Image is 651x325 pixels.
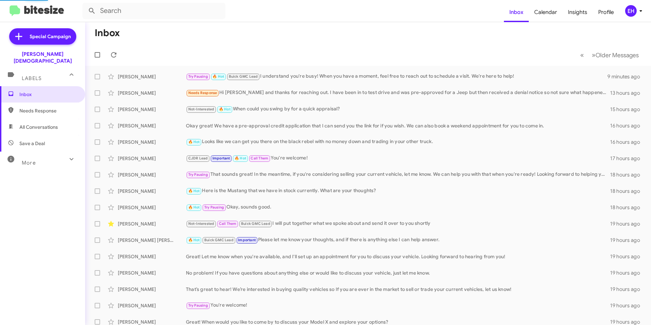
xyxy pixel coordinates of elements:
div: 13 hours ago [610,90,646,96]
span: Buick GMC Lead [229,74,258,79]
div: [PERSON_NAME] [118,122,186,129]
div: 19 hours ago [610,253,646,260]
span: Save a Deal [19,140,45,147]
div: [PERSON_NAME] [118,204,186,211]
span: Try Pausing [204,205,224,210]
span: Needs Response [19,107,77,114]
div: 15 hours ago [610,106,646,113]
div: I will put together what we spoke about and send it over to you shortly [186,220,610,228]
div: Please let me know your thoughts, and if there is anything else I can help answer. [186,236,610,244]
a: Calendar [529,2,562,22]
span: 🔥 Hot [212,74,224,79]
div: [PERSON_NAME] [118,106,186,113]
span: Buick GMC Lead [204,238,234,242]
span: Call Them [251,156,268,160]
div: Great! Let me know when you're available, and I'll set up an appointment for you to discuss your ... [186,253,610,260]
span: Needs Response [188,91,217,95]
span: Inbox [19,91,77,98]
button: Previous [576,48,588,62]
button: Next [588,48,643,62]
span: » [592,51,596,59]
a: Insights [562,2,593,22]
span: Older Messages [596,51,639,59]
div: [PERSON_NAME] [118,188,186,195]
div: Here is the Mustang that we have in stock currently. What are your thoughts? [186,187,610,195]
div: [PERSON_NAME] [118,171,186,178]
div: [PERSON_NAME] [118,302,186,309]
div: No problem! If you have questions about anything else or would like to discuss your vehicle, just... [186,269,610,276]
span: 🔥 Hot [188,238,200,242]
div: [PERSON_NAME] [118,73,186,80]
input: Search [82,3,225,19]
div: EH [625,5,637,17]
span: Important [212,156,230,160]
span: Not-Interested [188,221,215,226]
div: I understand you're busy! When you have a moment, feel free to reach out to schedule a visit. We'... [186,73,607,80]
div: [PERSON_NAME] [118,253,186,260]
span: Important [238,238,256,242]
div: You're welcome! [186,154,610,162]
div: 16 hours ago [610,122,646,129]
div: 19 hours ago [610,269,646,276]
span: 🔥 Hot [235,156,246,160]
div: 18 hours ago [610,204,646,211]
div: [PERSON_NAME] [PERSON_NAME] [118,237,186,244]
div: Okay great! We have a pre-approval credit application that I can send you the link for if you wis... [186,122,610,129]
div: 19 hours ago [610,286,646,293]
div: 19 hours ago [610,220,646,227]
div: [PERSON_NAME] [118,220,186,227]
span: Try Pausing [188,303,208,308]
a: Profile [593,2,619,22]
div: 19 hours ago [610,237,646,244]
div: 17 hours ago [610,155,646,162]
span: Try Pausing [188,74,208,79]
div: Okay, sounds good. [186,203,610,211]
div: 18 hours ago [610,188,646,195]
div: When could you swing by for a quick appraisal? [186,105,610,113]
span: Try Pausing [188,172,208,177]
a: Special Campaign [9,28,76,45]
span: Special Campaign [30,33,71,40]
div: Looks like we can get you there on the black rebel with no money down and trading in your other t... [186,138,610,146]
div: [PERSON_NAME] [118,90,186,96]
div: 16 hours ago [610,139,646,145]
div: That’s great to hear! We’re interested in buying quality vehicles so If you are ever in the marke... [186,286,610,293]
span: 🔥 Hot [219,107,231,111]
div: Hi [PERSON_NAME] and thanks for reaching out. I have been in to test drive and was pre-approved f... [186,89,610,97]
nav: Page navigation example [576,48,643,62]
span: « [580,51,584,59]
div: [PERSON_NAME] [118,269,186,276]
span: 🔥 Hot [188,140,200,144]
div: 18 hours ago [610,171,646,178]
span: 🔥 Hot [188,205,200,210]
h1: Inbox [95,28,120,38]
div: [PERSON_NAME] [118,286,186,293]
div: [PERSON_NAME] [118,155,186,162]
span: Buick GMC Lead [241,221,270,226]
span: Labels [22,75,42,81]
span: 🔥 Hot [188,189,200,193]
div: That sounds great! In the meantime, if you're considering selling your current vehicle, let me kn... [186,171,610,179]
div: 9 minutes ago [607,73,646,80]
span: All Conversations [19,124,58,130]
span: CJDR Lead [188,156,208,160]
a: Inbox [504,2,529,22]
span: Not-Interested [188,107,215,111]
button: EH [619,5,644,17]
span: More [22,160,36,166]
div: You're welcome! [186,301,610,309]
div: 19 hours ago [610,302,646,309]
span: Call Them [219,221,237,226]
div: [PERSON_NAME] [118,139,186,145]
